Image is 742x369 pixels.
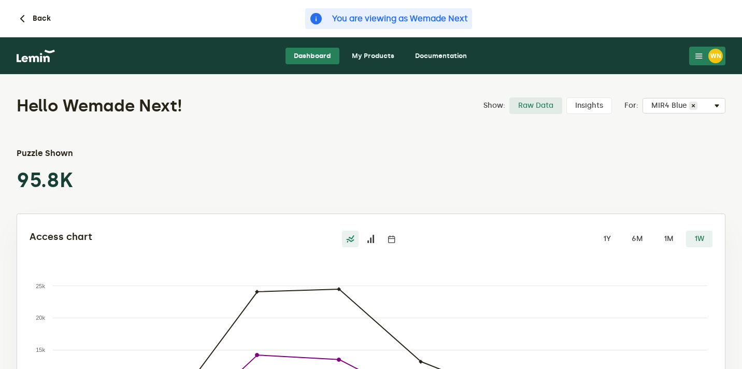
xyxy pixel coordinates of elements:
[30,231,257,243] h2: Access chart
[17,50,55,62] img: logo
[509,97,562,114] label: Raw Data
[36,347,45,353] text: 15k
[16,12,51,25] button: Back
[623,231,651,247] label: 6M
[407,48,475,64] a: Documentation
[655,231,682,247] label: 1M
[624,102,638,110] label: For:
[708,49,723,63] div: WN
[651,102,689,110] span: MIR4 Blue
[332,12,468,25] span: You are viewing as Wemade Next
[36,283,45,289] text: 25k
[17,147,106,160] h3: Puzzle Shown
[344,48,403,64] a: My Products
[594,231,619,247] label: 1Y
[36,315,45,321] text: 20k
[483,102,505,110] label: Show:
[566,97,612,114] label: Insights
[17,168,106,193] p: 95.8K
[17,95,411,116] h1: Hello Wemade Next!
[689,47,725,65] button: WN
[686,231,712,247] label: 1W
[286,48,339,64] a: Dashboard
